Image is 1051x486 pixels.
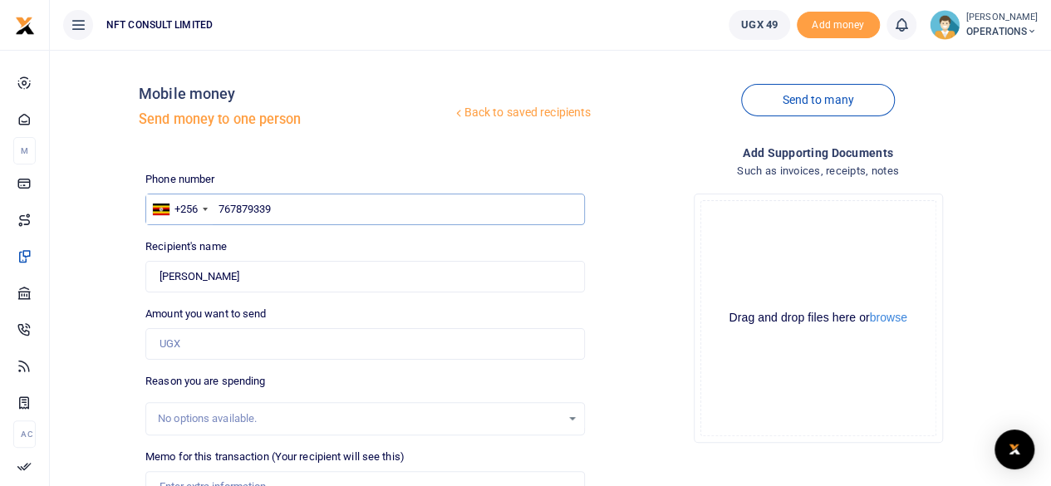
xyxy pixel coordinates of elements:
[15,18,35,31] a: logo-small logo-large logo-large
[741,17,778,33] span: UGX 49
[145,306,266,322] label: Amount you want to send
[930,10,960,40] img: profile-user
[966,24,1038,39] span: OPERATIONS
[598,144,1038,162] h4: Add supporting Documents
[146,194,213,224] div: Uganda: +256
[701,310,936,326] div: Drag and drop files here or
[452,98,592,128] a: Back to saved recipients
[13,137,36,164] li: M
[966,11,1038,25] small: [PERSON_NAME]
[598,162,1038,180] h4: Such as invoices, receipts, notes
[145,238,227,255] label: Recipient's name
[145,328,585,360] input: UGX
[694,194,943,443] div: File Uploader
[722,10,797,40] li: Wallet ballance
[870,312,907,323] button: browse
[139,85,451,103] h4: Mobile money
[797,12,880,39] li: Toup your wallet
[145,194,585,225] input: Enter phone number
[145,449,405,465] label: Memo for this transaction (Your recipient will see this)
[174,201,198,218] div: +256
[13,420,36,448] li: Ac
[139,111,451,128] h5: Send money to one person
[741,84,894,116] a: Send to many
[158,410,561,427] div: No options available.
[145,373,265,390] label: Reason you are spending
[15,16,35,36] img: logo-small
[797,17,880,30] a: Add money
[145,261,585,292] input: Loading name...
[145,171,214,188] label: Phone number
[100,17,219,32] span: NFT CONSULT LIMITED
[797,12,880,39] span: Add money
[995,430,1034,469] div: Open Intercom Messenger
[729,10,790,40] a: UGX 49
[930,10,1038,40] a: profile-user [PERSON_NAME] OPERATIONS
